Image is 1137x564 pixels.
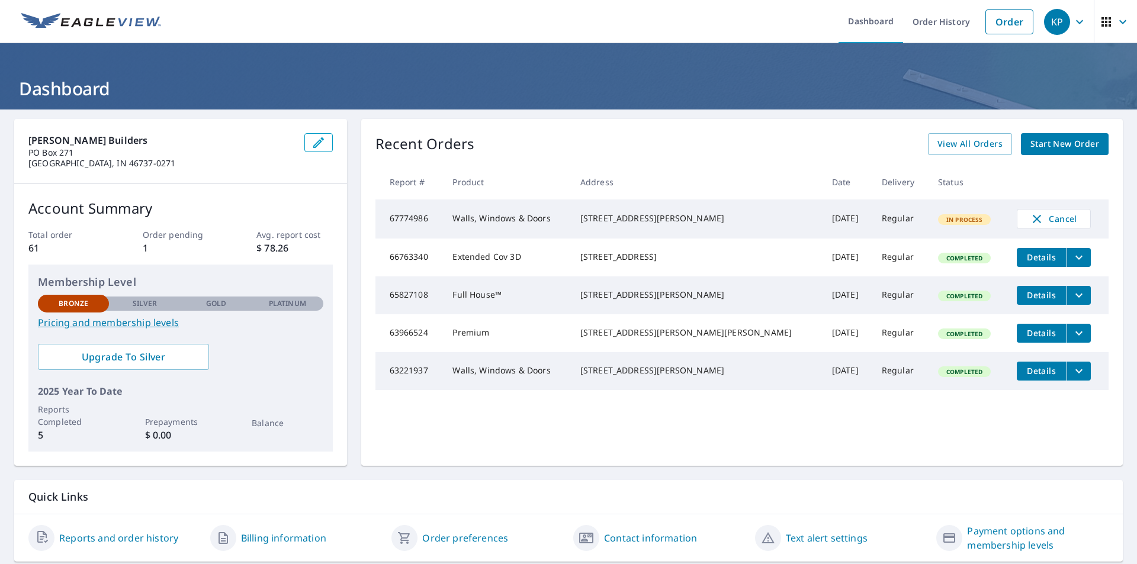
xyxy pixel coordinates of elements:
[269,298,306,309] p: Platinum
[1067,286,1091,305] button: filesDropdownBtn-65827108
[1017,362,1067,381] button: detailsBtn-63221937
[145,428,216,442] p: $ 0.00
[375,133,475,155] p: Recent Orders
[823,314,872,352] td: [DATE]
[1024,289,1059,301] span: Details
[443,276,570,314] td: Full House™
[38,384,323,398] p: 2025 Year To Date
[937,137,1003,152] span: View All Orders
[28,241,104,255] p: 61
[823,165,872,199] th: Date
[38,428,109,442] p: 5
[939,254,990,262] span: Completed
[1017,248,1067,267] button: detailsBtn-66763340
[375,314,444,352] td: 63966524
[580,212,813,224] div: [STREET_ADDRESS][PERSON_NAME]
[143,228,219,241] p: Order pending
[967,524,1109,552] a: Payment options and membership levels
[375,276,444,314] td: 65827108
[1030,137,1099,152] span: Start New Order
[786,531,868,545] a: Text alert settings
[939,330,990,338] span: Completed
[28,158,295,169] p: [GEOGRAPHIC_DATA], IN 46737-0271
[145,415,216,428] p: Prepayments
[939,292,990,300] span: Completed
[38,403,109,428] p: Reports Completed
[47,350,200,363] span: Upgrade To Silver
[443,352,570,390] td: Walls, Windows & Doors
[872,239,929,276] td: Regular
[252,417,323,429] p: Balance
[375,165,444,199] th: Report #
[28,147,295,158] p: PO Box 271
[59,298,88,309] p: Bronze
[872,276,929,314] td: Regular
[443,314,570,352] td: Premium
[939,215,990,224] span: In Process
[928,133,1012,155] a: View All Orders
[1017,286,1067,305] button: detailsBtn-65827108
[256,241,332,255] p: $ 78.26
[28,489,1109,504] p: Quick Links
[1024,365,1059,376] span: Details
[823,199,872,239] td: [DATE]
[256,228,332,241] p: Avg. report cost
[28,228,104,241] p: Total order
[59,531,178,545] a: Reports and order history
[38,315,323,330] a: Pricing and membership levels
[422,531,508,545] a: Order preferences
[241,531,326,545] a: Billing information
[580,327,813,339] div: [STREET_ADDRESS][PERSON_NAME][PERSON_NAME]
[206,298,226,309] p: Gold
[133,298,158,309] p: Silver
[823,352,872,390] td: [DATE]
[14,76,1123,101] h1: Dashboard
[1024,252,1059,263] span: Details
[1024,327,1059,339] span: Details
[375,239,444,276] td: 66763340
[580,251,813,263] div: [STREET_ADDRESS]
[1029,212,1078,226] span: Cancel
[1017,209,1091,229] button: Cancel
[823,276,872,314] td: [DATE]
[1021,133,1109,155] a: Start New Order
[872,314,929,352] td: Regular
[1067,362,1091,381] button: filesDropdownBtn-63221937
[1067,324,1091,343] button: filesDropdownBtn-63966524
[443,165,570,199] th: Product
[143,241,219,255] p: 1
[21,13,161,31] img: EV Logo
[580,365,813,376] div: [STREET_ADDRESS][PERSON_NAME]
[872,165,929,199] th: Delivery
[604,531,697,545] a: Contact information
[1044,9,1070,35] div: KP
[443,199,570,239] td: Walls, Windows & Doors
[38,344,209,370] a: Upgrade To Silver
[28,133,295,147] p: [PERSON_NAME] Builders
[939,368,990,376] span: Completed
[1067,248,1091,267] button: filesDropdownBtn-66763340
[1017,324,1067,343] button: detailsBtn-63966524
[443,239,570,276] td: Extended Cov 3D
[929,165,1007,199] th: Status
[375,352,444,390] td: 63221937
[872,352,929,390] td: Regular
[872,199,929,239] td: Regular
[823,239,872,276] td: [DATE]
[375,199,444,239] td: 67774986
[571,165,823,199] th: Address
[38,274,323,290] p: Membership Level
[985,9,1033,34] a: Order
[580,289,813,301] div: [STREET_ADDRESS][PERSON_NAME]
[28,198,333,219] p: Account Summary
